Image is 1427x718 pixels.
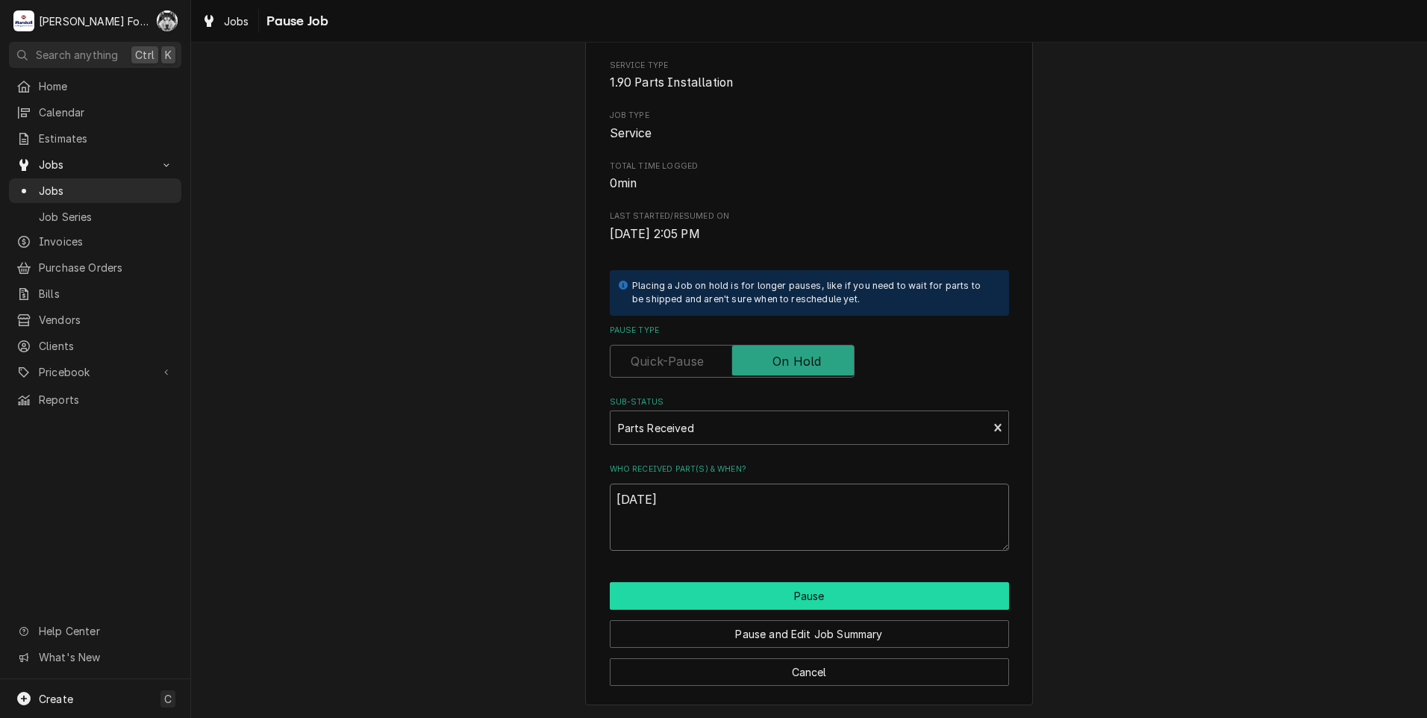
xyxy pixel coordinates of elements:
[610,658,1009,686] button: Cancel
[610,463,1009,551] div: Who received part(s) & when?
[610,75,734,90] span: 1.90 Parts Installation
[39,693,73,705] span: Create
[39,183,174,199] span: Jobs
[39,364,152,380] span: Pricebook
[165,47,172,63] span: K
[157,10,178,31] div: C(
[39,649,172,665] span: What's New
[164,691,172,707] span: C
[13,10,34,31] div: M
[9,74,181,99] a: Home
[610,325,1009,378] div: Pause Type
[610,582,1009,610] div: Button Group Row
[9,619,181,643] a: Go to Help Center
[610,210,1009,222] span: Last Started/Resumed On
[9,100,181,125] a: Calendar
[39,623,172,639] span: Help Center
[39,338,174,354] span: Clients
[610,110,1009,122] span: Job Type
[9,205,181,229] a: Job Series
[196,9,255,34] a: Jobs
[610,582,1009,610] button: Pause
[610,325,1009,337] label: Pause Type
[610,210,1009,243] div: Last Started/Resumed On
[610,396,1009,408] label: Sub-Status
[9,126,181,151] a: Estimates
[13,10,34,31] div: Marshall Food Equipment Service's Avatar
[39,286,174,302] span: Bills
[39,78,174,94] span: Home
[610,484,1009,551] textarea: [DATE]
[610,225,1009,243] span: Last Started/Resumed On
[610,396,1009,445] div: Sub-Status
[39,312,174,328] span: Vendors
[610,648,1009,686] div: Button Group Row
[9,360,181,384] a: Go to Pricebook
[9,255,181,280] a: Purchase Orders
[610,125,1009,143] span: Job Type
[610,620,1009,648] button: Pause and Edit Job Summary
[39,392,174,408] span: Reports
[36,47,118,63] span: Search anything
[135,47,154,63] span: Ctrl
[610,463,1009,475] label: Who received part(s) & when?
[224,13,249,29] span: Jobs
[262,11,328,31] span: Pause Job
[632,279,994,307] div: Placing a Job on hold is for longer pauses, like if you need to wait for parts to be shipped and ...
[39,13,149,29] div: [PERSON_NAME] Food Equipment Service
[610,175,1009,193] span: Total Time Logged
[610,60,1009,72] span: Service Type
[9,178,181,203] a: Jobs
[610,176,637,190] span: 0min
[610,110,1009,142] div: Job Type
[39,104,174,120] span: Calendar
[9,308,181,332] a: Vendors
[9,42,181,68] button: Search anythingCtrlK
[39,131,174,146] span: Estimates
[9,334,181,358] a: Clients
[9,645,181,669] a: Go to What's New
[610,160,1009,193] div: Total Time Logged
[610,126,652,140] span: Service
[39,234,174,249] span: Invoices
[157,10,178,31] div: Chris Murphy (103)'s Avatar
[610,60,1009,92] div: Service Type
[610,227,700,241] span: [DATE] 2:05 PM
[39,209,174,225] span: Job Series
[9,387,181,412] a: Reports
[610,160,1009,172] span: Total Time Logged
[39,157,152,172] span: Jobs
[9,281,181,306] a: Bills
[610,582,1009,686] div: Button Group
[610,74,1009,92] span: Service Type
[9,152,181,177] a: Go to Jobs
[39,260,174,275] span: Purchase Orders
[9,229,181,254] a: Invoices
[610,610,1009,648] div: Button Group Row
